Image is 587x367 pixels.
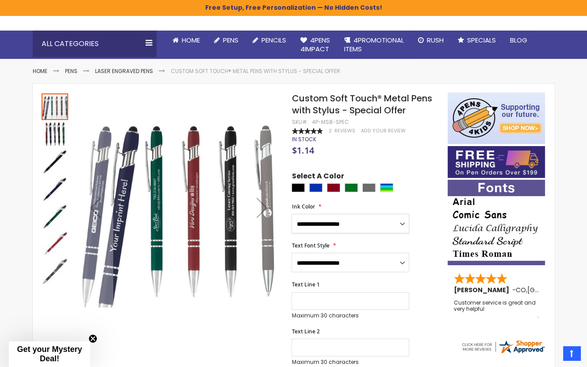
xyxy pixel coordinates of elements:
span: 4Pens 4impact [300,35,330,54]
img: Custom Soft Touch® Metal Pens with Stylus - Special Offer [42,148,68,175]
span: Pens [223,35,238,45]
p: Maximum 30 characters [292,359,409,366]
img: Free shipping on orders over $199 [448,146,545,178]
img: font-personalization-examples [448,180,545,265]
span: 4PROMOTIONAL ITEMS [344,35,404,54]
div: Custom Soft Touch® Metal Pens with Stylus - Special Offer [42,147,69,175]
a: Pens [65,67,77,75]
div: Custom Soft Touch® Metal Pens with Stylus - Special Offer [42,202,69,230]
img: Custom Soft Touch® Metal Pens with Stylus - Special Offer [42,231,68,257]
span: Select A Color [292,171,344,183]
span: Text Font Style [292,242,329,249]
img: 4pens 4 kids [448,93,545,144]
div: Burgundy [327,183,340,192]
a: 4PROMOTIONALITEMS [337,31,411,59]
div: Custom Soft Touch® Metal Pens with Stylus - Special Offer [42,93,69,120]
span: Blog [510,35,527,45]
p: Maximum 30 characters [292,312,409,319]
a: 4pens.com certificate URL [460,349,545,356]
div: Green [345,183,358,192]
a: 2 Reviews [328,127,356,134]
span: Home [182,35,200,45]
span: Text Line 1 [292,281,319,288]
div: Custom Soft Touch® Metal Pens with Stylus - Special Offer [42,230,69,257]
button: Close teaser [88,334,97,343]
div: Get your Mystery Deal!Close teaser [9,341,90,367]
a: Add Your Review [361,127,405,134]
span: Ink Color [292,203,315,210]
strong: SKU [292,118,308,126]
img: 4pens.com widget logo [460,339,545,355]
div: All Categories [33,31,157,57]
a: Rush [411,31,451,50]
img: Custom Soft Touch® Metal Pens with Stylus - Special Offer [42,121,68,147]
span: Text Line 2 [292,328,319,335]
a: 4Pens4impact [293,31,337,59]
div: Blue [309,183,322,192]
div: 100% [292,128,322,134]
li: Custom Soft Touch® Metal Pens with Stylus - Special Offer [171,68,340,75]
span: In stock [292,135,316,143]
div: Custom Soft Touch® Metal Pens with Stylus - Special Offer [42,120,69,147]
div: Black [292,183,305,192]
div: 4P-MS8-SPEC [311,119,349,126]
span: Rush [427,35,444,45]
img: Custom Soft Touch® Metal Pens with Stylus - Special Offer [78,105,280,308]
div: Previous [78,93,113,322]
img: Custom Soft Touch® Metal Pens with Stylus - Special Offer [42,203,68,230]
a: Pens [207,31,246,50]
a: Home [165,31,207,50]
div: Assorted [380,183,393,192]
div: Custom Soft Touch® Metal Pens with Stylus - Special Offer [42,175,69,202]
img: Custom Soft Touch® Metal Pens with Stylus - Special Offer [42,258,68,285]
a: Specials [451,31,503,50]
a: Home [33,67,47,75]
div: Availability [292,136,316,143]
img: Custom Soft Touch® Metal Pens with Stylus - Special Offer [42,176,68,202]
div: Customer service is great and very helpful [454,300,540,319]
span: Reviews [334,127,355,134]
a: Blog [503,31,534,50]
a: Laser Engraved Pens [95,67,153,75]
span: 2 [328,127,331,134]
div: Grey [362,183,376,192]
span: Specials [467,35,496,45]
span: Custom Soft Touch® Metal Pens with Stylus - Special Offer [292,92,432,116]
span: $1.14 [292,144,314,156]
div: Custom Soft Touch® Metal Pens with Stylus - Special Offer [42,257,68,285]
iframe: Google Customer Reviews [514,343,587,367]
span: [PERSON_NAME] [454,286,512,294]
span: CO [516,286,526,294]
div: Next [244,93,280,322]
span: Get your Mystery Deal! [17,345,82,363]
a: Pencils [246,31,293,50]
span: Pencils [261,35,286,45]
